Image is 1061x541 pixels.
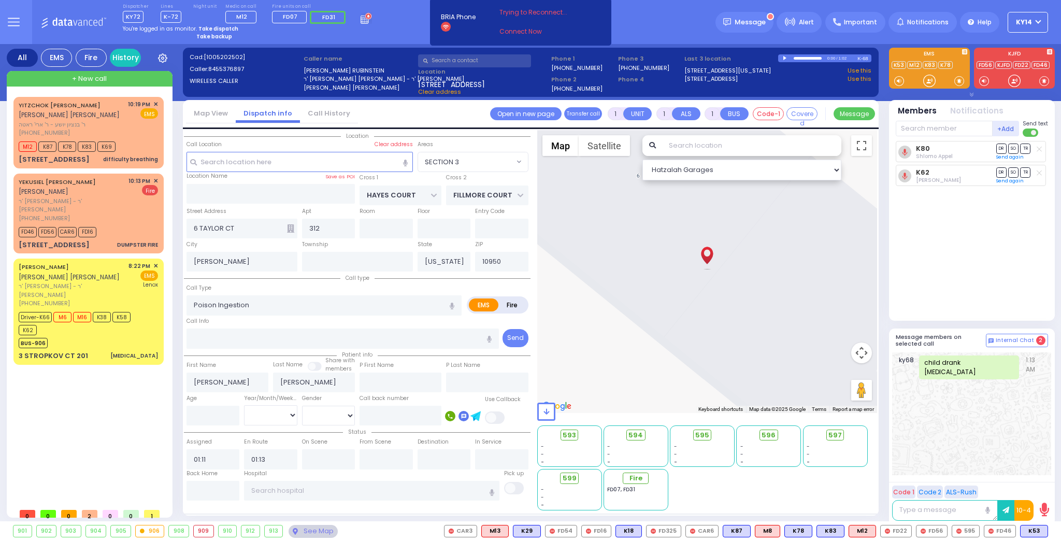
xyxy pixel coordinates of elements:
[938,61,953,69] a: K78
[375,140,413,149] label: Clear address
[187,284,211,292] label: Call Type
[58,141,76,152] span: K78
[360,174,378,182] label: Cross 1
[236,108,300,118] a: Dispatch info
[360,438,391,446] label: From Scene
[53,312,71,322] span: M6
[19,101,101,109] a: YITZCHOK [PERSON_NAME]
[360,361,394,369] label: P First Name
[111,525,131,537] div: 905
[418,240,432,249] label: State
[19,197,125,214] span: ר' [PERSON_NAME] - ר' [PERSON_NAME]
[204,53,245,61] span: [1005202502]
[82,510,97,518] span: 2
[844,18,877,27] span: Important
[579,135,630,156] button: Show satellite imagery
[563,430,576,440] span: 593
[19,214,70,222] span: [PHONE_NUMBER]
[190,65,300,74] label: Caller:
[123,510,139,518] span: 0
[607,458,610,466] span: -
[72,74,107,84] span: + New call
[475,240,483,249] label: ZIP
[187,152,413,172] input: Search location here
[513,525,541,537] div: BLS
[13,525,32,537] div: 901
[341,132,374,140] span: Location
[996,154,1024,160] a: Send again
[786,107,818,120] button: Covered
[996,167,1007,177] span: DR
[995,61,1012,69] a: KJFD
[551,54,614,63] span: Phone 1
[540,400,574,413] img: Google
[541,493,544,501] span: -
[325,357,355,364] small: Share with
[19,240,90,250] div: [STREET_ADDRESS]
[618,54,681,63] span: Phone 3
[564,107,602,120] button: Transfer call
[112,312,131,322] span: K58
[325,173,355,180] label: Save as POI
[827,52,836,64] div: 0:00
[504,469,524,478] label: Pick up
[490,107,562,120] a: Open in new page
[885,529,890,534] img: red-radio-icon.svg
[161,11,181,23] span: K-72
[153,100,158,109] span: ✕
[418,152,528,172] span: SECTION 3
[950,105,1003,117] button: Notifications
[996,337,1034,344] span: Internal Chat
[61,510,77,518] span: 0
[1023,120,1048,127] span: Send text
[58,227,77,237] span: CAR6
[916,525,948,537] div: FD56
[550,529,555,534] img: red-radio-icon.svg
[187,438,212,446] label: Assigned
[695,430,709,440] span: 595
[993,121,1020,136] button: +Add
[672,107,700,120] button: ALS
[40,510,56,518] span: 0
[481,525,509,537] div: M13
[607,486,664,493] div: FD07, FD31
[563,473,577,483] span: 599
[110,352,158,360] div: [MEDICAL_DATA]
[1020,144,1030,153] span: TR
[244,469,267,478] label: Hospital
[851,380,872,401] button: Drag Pegman onto the map to open Street View
[272,4,349,10] label: Fire units on call
[19,187,68,196] span: [PERSON_NAME]
[629,473,642,483] span: Fire
[848,66,871,75] a: Use this
[103,510,118,518] span: 0
[360,207,375,216] label: Room
[807,443,810,450] span: -
[892,61,906,69] a: K53
[142,185,158,195] span: Fire
[41,16,110,29] img: Logo
[607,443,610,450] span: -
[541,501,544,509] span: -
[984,525,1016,537] div: FD46
[974,51,1055,59] label: KJFD
[651,529,656,534] img: red-radio-icon.svg
[337,351,378,359] span: Patient info
[322,13,335,21] span: FD31
[899,355,919,379] span: ky68
[896,121,993,136] input: Search member
[153,262,158,270] span: ✕
[740,458,743,466] span: -
[723,18,731,26] img: message.svg
[755,525,780,537] div: M8
[19,263,69,271] a: [PERSON_NAME]
[153,177,158,186] span: ✕
[907,18,949,27] span: Notifications
[196,33,232,40] strong: Take backup
[816,525,844,537] div: K83
[128,101,150,108] span: 10:19 PM
[19,325,37,335] span: K62
[1020,525,1048,537] div: BLS
[889,51,970,59] label: EMS
[190,53,300,62] label: Cad:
